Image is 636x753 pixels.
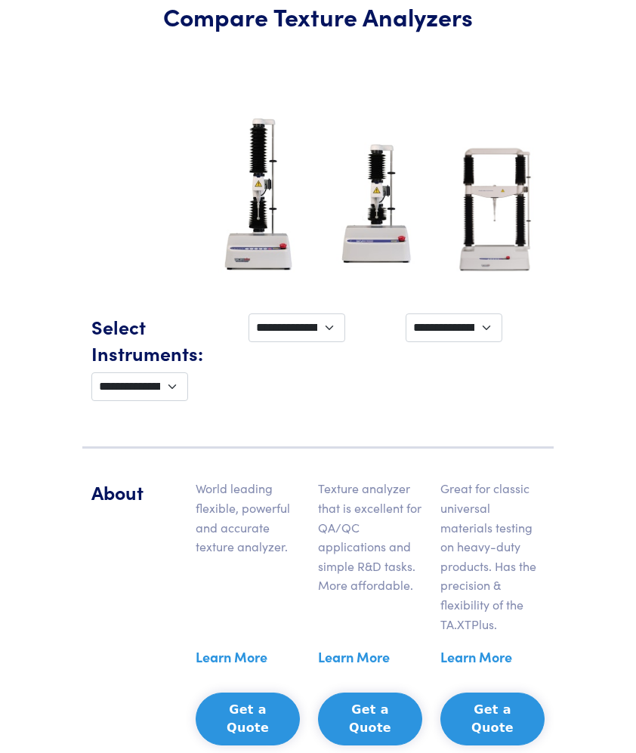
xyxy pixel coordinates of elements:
p: Great for classic universal materials testing on heavy-duty products. Has the precision & flexibi... [440,479,545,634]
p: World leading flexible, powerful and accurate texture analyzer. [196,479,300,556]
button: Get a Quote [440,693,545,745]
button: Get a Quote [196,693,300,745]
img: ta-hd-analyzer.jpg [445,136,545,284]
h5: About [91,479,178,505]
h1: Compare Texture Analyzers [91,2,545,32]
a: Learn More [196,646,267,668]
img: ta-xt-express-analyzer.jpg [327,124,427,283]
p: Texture analyzer that is excellent for QA/QC applications and simple R&D tasks. More affordable. [318,479,422,595]
h5: Select Instruments: [91,313,230,366]
a: Learn More [440,646,512,668]
a: Learn More [318,646,390,668]
button: Get a Quote [318,693,422,745]
img: ta-xt-plus-analyzer.jpg [209,110,309,283]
